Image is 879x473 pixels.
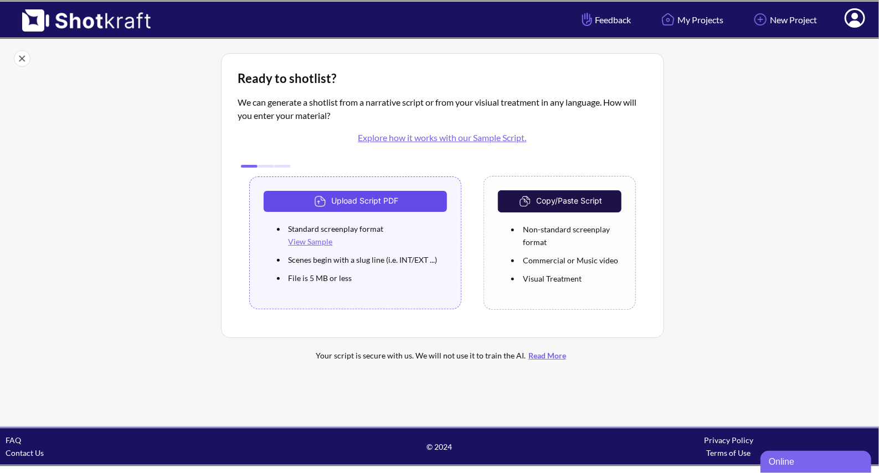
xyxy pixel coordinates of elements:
span: © 2024 [295,440,584,453]
img: Add Icon [751,10,770,29]
li: Non-standard screenplay format [520,220,621,251]
p: We can generate a shotlist from a narrative script or from your visiual treatment in any language... [238,96,647,153]
img: Home Icon [659,10,677,29]
a: My Projects [650,5,732,34]
a: New Project [743,5,825,34]
img: Hand Icon [579,10,595,29]
a: Read More [526,351,569,360]
li: Scenes begin with a slug line (i.e. INT/EXT ...) [286,251,448,269]
button: Upload Script PDF [264,191,448,212]
span: Feedback [579,13,631,26]
iframe: chat widget [760,449,873,473]
a: Contact Us [6,448,44,458]
img: Upload Icon [312,193,331,210]
a: View Sample [289,237,333,246]
li: Standard screenplay format [286,220,448,251]
li: Visual Treatment [520,269,621,288]
img: CopyAndPaste Icon [517,193,536,210]
li: File is 5 MB or less [286,269,448,287]
div: Privacy Policy [584,434,873,446]
a: Explore how it works with our Sample Script. [358,132,527,143]
img: Close Icon [14,50,30,67]
div: Ready to shotlist? [238,70,647,87]
div: Terms of Use [584,446,873,459]
a: FAQ [6,435,21,445]
button: Copy/Paste Script [498,190,621,212]
div: Your script is secure with us. We will not use it to train the AI. [265,349,620,362]
li: Commercial or Music video [520,251,621,269]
